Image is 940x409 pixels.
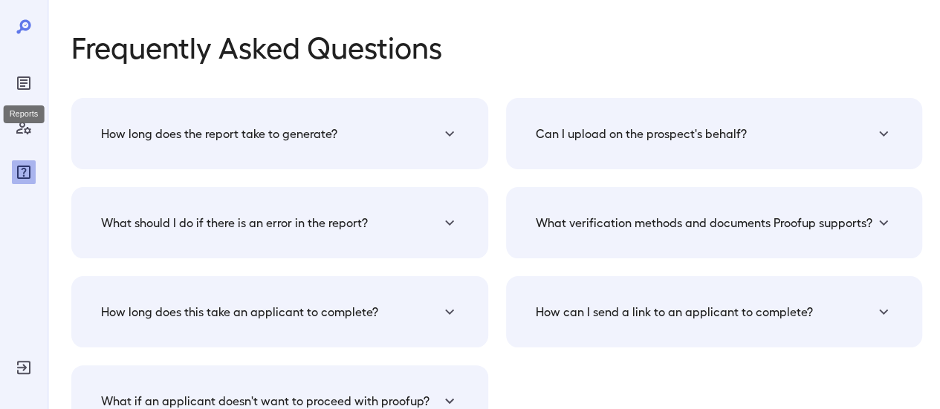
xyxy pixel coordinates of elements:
[536,214,872,232] h5: What verification methods and documents Proofup supports?
[12,116,36,140] div: Manage Users
[89,116,470,151] div: How long does the report take to generate?
[524,116,905,151] div: Can I upload on the prospect's behalf?
[12,71,36,95] div: Reports
[4,105,45,123] div: Reports
[101,125,337,143] h5: How long does the report take to generate?
[89,294,470,330] div: How long does this take an applicant to complete?
[101,214,368,232] h5: What should I do if there is an error in the report?
[524,294,905,330] div: How can I send a link to an applicant to complete?
[71,30,922,62] p: Frequently Asked Questions
[536,303,813,321] h5: How can I send a link to an applicant to complete?
[524,205,905,241] div: What verification methods and documents Proofup supports?
[101,303,378,321] h5: How long does this take an applicant to complete?
[12,160,36,184] div: FAQ
[536,125,747,143] h5: Can I upload on the prospect's behalf?
[89,205,470,241] div: What should I do if there is an error in the report?
[12,356,36,379] div: Log Out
